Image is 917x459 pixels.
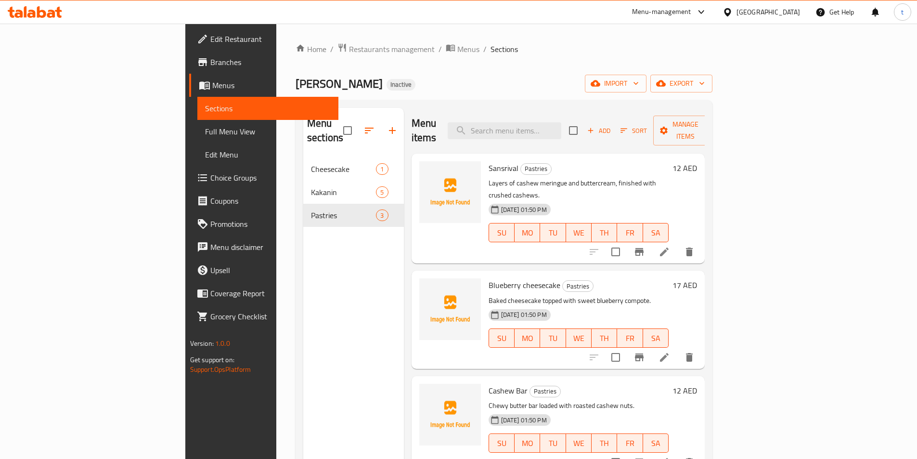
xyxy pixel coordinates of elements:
img: Sansrival [419,161,481,223]
a: Choice Groups [189,166,338,189]
button: MO [515,328,540,348]
button: FR [617,223,643,242]
span: [DATE] 01:50 PM [497,416,551,425]
div: items [376,186,388,198]
button: delete [678,240,701,263]
input: search [448,122,561,139]
li: / [439,43,442,55]
span: Pastries [521,163,551,174]
span: TU [544,226,562,240]
div: Pastries [530,386,561,397]
span: Edit Menu [205,149,331,160]
span: TU [544,331,562,345]
span: SA [647,331,665,345]
button: FR [617,433,643,453]
button: TH [592,328,617,348]
span: SA [647,226,665,240]
span: [DATE] 01:50 PM [497,205,551,214]
p: Chewy butter bar loaded with roasted cashew nuts. [489,400,669,412]
span: t [901,7,904,17]
div: Pastries3 [303,204,404,227]
span: SU [493,436,511,450]
span: TH [595,436,613,450]
a: Menus [189,74,338,97]
button: MO [515,433,540,453]
span: FR [621,436,639,450]
a: Coverage Report [189,282,338,305]
button: SU [489,433,515,453]
span: Sort [620,125,647,136]
a: Grocery Checklist [189,305,338,328]
button: Add [583,123,614,138]
button: WE [566,223,592,242]
span: Pastries [530,386,560,397]
span: Coupons [210,195,331,207]
span: Grocery Checklist [210,311,331,322]
span: Inactive [387,80,415,89]
button: Branch-specific-item [628,240,651,263]
span: Choice Groups [210,172,331,184]
span: Add item [583,123,614,138]
span: Get support on: [190,354,234,366]
h6: 12 AED [672,384,697,397]
a: Branches [189,51,338,74]
button: SA [643,223,669,242]
span: Select section [563,120,583,141]
span: Promotions [210,218,331,230]
button: delete [678,346,701,369]
a: Edit Restaurant [189,27,338,51]
span: Kakanin [311,186,376,198]
span: SU [493,226,511,240]
p: Layers of cashew meringue and buttercream, finished with crushed cashews. [489,177,669,201]
span: Pastries [563,281,593,292]
a: Full Menu View [197,120,338,143]
span: 1 [376,165,387,174]
span: Full Menu View [205,126,331,137]
span: TU [544,436,562,450]
span: 3 [376,211,387,220]
button: Manage items [653,116,718,145]
button: TH [592,223,617,242]
button: TU [540,433,566,453]
a: Coupons [189,189,338,212]
span: TH [595,331,613,345]
span: WE [570,226,588,240]
button: TH [592,433,617,453]
h6: 12 AED [672,161,697,175]
button: MO [515,223,540,242]
a: Support.OpsPlatform [190,363,251,376]
button: SU [489,328,515,348]
button: Add section [381,119,404,142]
div: items [376,210,388,221]
span: Edit Restaurant [210,33,331,45]
span: Add [586,125,612,136]
button: SU [489,223,515,242]
div: Inactive [387,79,415,91]
a: Edit menu item [659,246,670,258]
img: Blueberry cheesecake [419,278,481,340]
span: MO [518,226,536,240]
span: Coverage Report [210,288,331,299]
div: Menu-management [632,6,691,18]
button: import [585,75,646,92]
a: Menu disclaimer [189,236,338,259]
p: Baked cheesecake topped with sweet blueberry compote. [489,295,669,307]
div: Cheesecake1 [303,157,404,181]
span: Sort items [614,123,653,138]
span: Restaurants management [349,43,435,55]
span: 1.0.0 [215,337,230,350]
button: FR [617,328,643,348]
span: Pastries [311,210,376,221]
span: Menu disclaimer [210,241,331,253]
button: SA [643,433,669,453]
span: Blueberry cheesecake [489,278,560,292]
span: Sections [491,43,518,55]
span: 5 [376,188,387,197]
button: export [650,75,712,92]
span: Manage items [661,118,710,143]
li: / [483,43,487,55]
button: WE [566,433,592,453]
span: TH [595,226,613,240]
span: Sort sections [358,119,381,142]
